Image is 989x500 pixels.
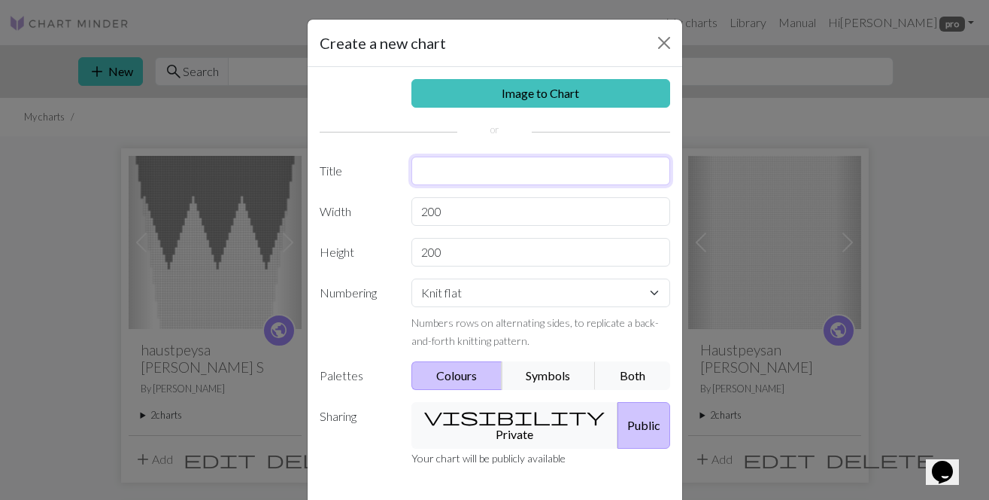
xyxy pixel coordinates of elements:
[411,402,618,449] button: Private
[502,361,596,390] button: Symbols
[595,361,670,390] button: Both
[311,279,403,349] label: Numbering
[411,361,502,390] button: Colours
[311,238,403,267] label: Height
[311,402,403,449] label: Sharing
[411,316,659,347] small: Numbers rows on alternating sides, to replicate a back-and-forth knitting pattern.
[652,31,676,55] button: Close
[311,361,403,390] label: Palettes
[411,452,566,465] small: Your chart will be publicly available
[320,32,446,54] h5: Create a new chart
[617,402,670,449] button: Public
[926,440,974,485] iframe: chat widget
[311,157,403,185] label: Title
[311,197,403,226] label: Width
[424,406,605,427] span: visibility
[411,79,670,108] a: Image to Chart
